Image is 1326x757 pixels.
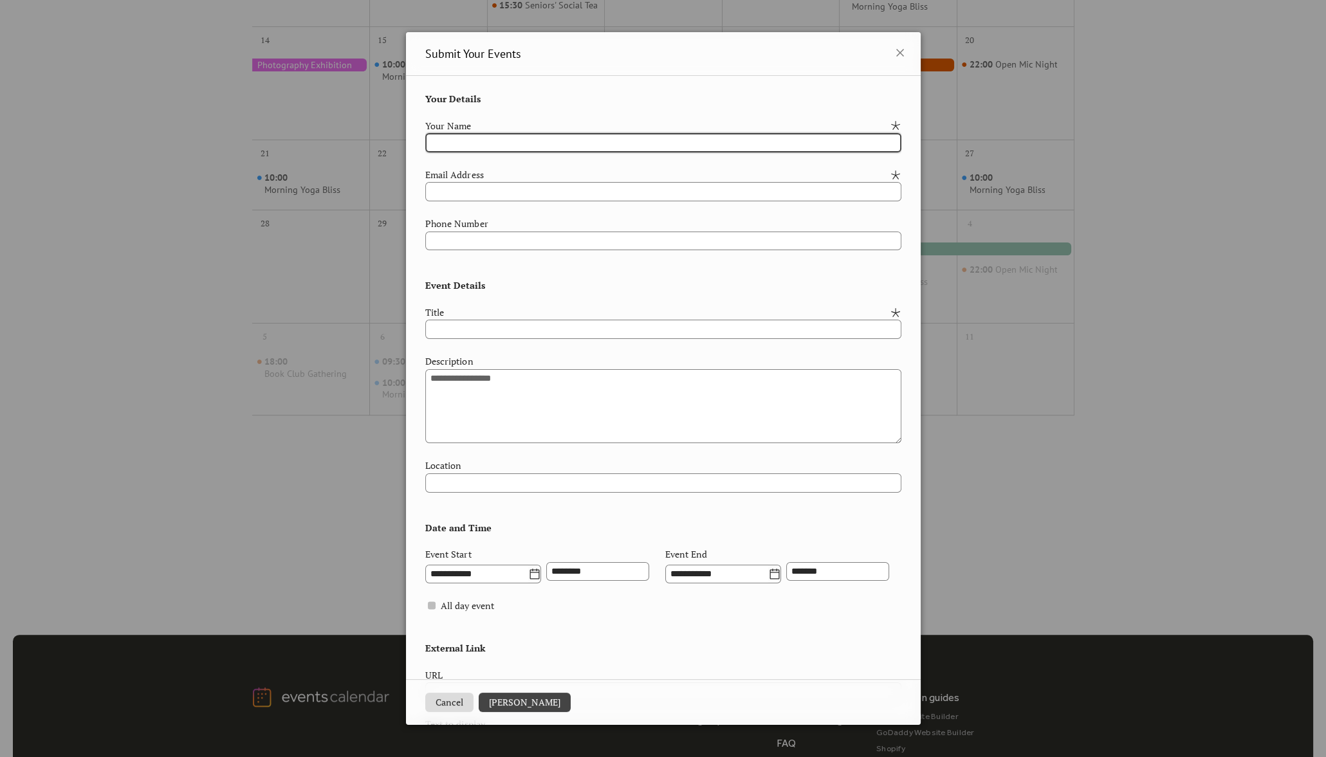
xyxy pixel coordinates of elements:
[425,547,472,561] div: Event Start
[425,168,887,182] div: Email Address
[425,628,485,655] span: External Link
[479,693,571,712] button: [PERSON_NAME]
[425,45,521,62] span: Submit Your Events
[425,266,486,293] span: Event Details
[425,119,887,133] div: Your Name
[425,508,492,535] span: Date and Time
[425,306,887,320] div: Title
[425,92,481,106] span: Your Details
[665,547,708,561] div: Event End
[441,599,494,613] span: All day event
[425,668,899,682] div: URL
[425,459,899,473] div: Location
[425,217,899,231] div: Phone Number
[425,693,474,712] button: Cancel
[425,354,899,369] div: Description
